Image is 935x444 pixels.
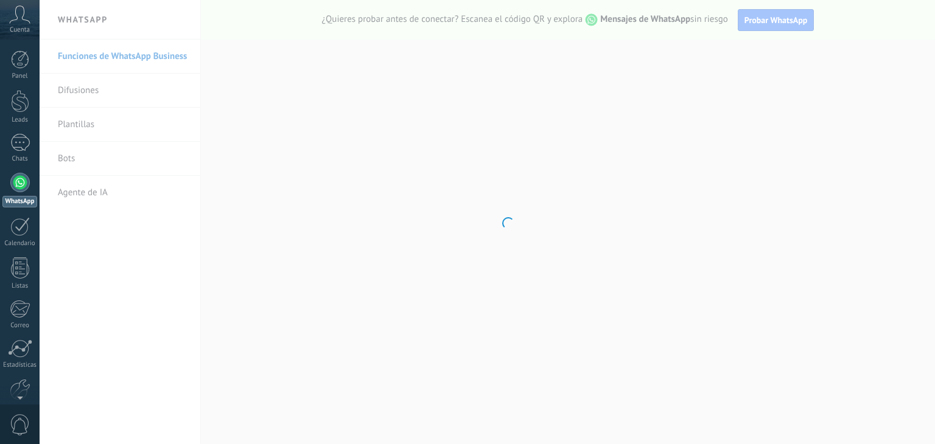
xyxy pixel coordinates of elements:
div: WhatsApp [2,196,37,207]
span: Cuenta [10,26,30,34]
div: Panel [2,72,38,80]
div: Listas [2,282,38,290]
div: Estadísticas [2,361,38,369]
div: Calendario [2,240,38,248]
div: Leads [2,116,38,124]
div: Correo [2,322,38,330]
div: Chats [2,155,38,163]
